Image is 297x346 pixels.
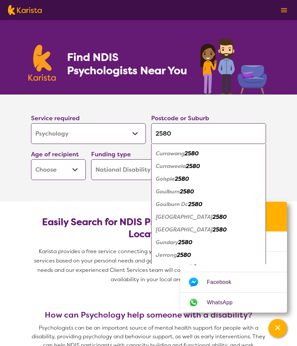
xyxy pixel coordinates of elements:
img: psychology [198,36,269,95]
span: Karista provides a free service connecting you with Psychologists and other disability services b... [34,248,264,274]
button: Channel Menu [268,319,287,338]
label: Funding type [91,150,131,158]
div: Currawang 2580 [155,147,263,160]
em: 2580 [185,150,199,157]
div: Goulburn Dc 2580 [155,198,263,211]
em: 2580 [177,251,191,258]
em: Jerrong [156,251,177,258]
em: Currawang [156,150,185,157]
img: menu [281,8,287,12]
label: Age of recipient [31,150,79,158]
em: 2580 [178,239,192,246]
div: Greenwich Park 2580 [155,223,263,236]
h3: How can Psychology help someone with a disability? [28,310,269,320]
div: Golspie 2580 [155,173,263,185]
div: Goulburn North 2580 [155,211,263,223]
em: 2580 [181,264,195,271]
em: [GEOGRAPHIC_DATA] [156,213,213,220]
div: Curraweela 2580 [155,160,263,173]
em: 2580 [186,163,200,170]
div: Jerrong 2580 [155,249,263,262]
em: Goulburn [156,188,180,195]
em: 2580 [188,201,202,208]
img: Karista logo [8,5,42,15]
img: Karista logo [28,45,56,81]
label: Postcode or Suburb [151,114,209,122]
a: Web link opens in a new tab. [180,293,287,313]
input: Type [151,123,266,144]
em: 2580 [175,175,189,182]
em: [GEOGRAPHIC_DATA] [156,226,213,233]
em: Kingsdale [156,264,181,271]
em: Goulburn Dc [156,201,188,208]
ul: Choose channel [180,231,287,313]
em: Curraweela [156,163,186,170]
em: 2580 [180,188,194,195]
h2: Easily Search for NDIS Psychologists by Need & Location [36,216,261,240]
h1: Find NDIS Psychologists Near You [67,50,191,77]
em: Chatsbury [156,137,183,144]
div: Goulburn 2580 [155,185,263,198]
span: WhatsApp [207,298,241,308]
em: 2580 [213,226,227,233]
div: Kingsdale 2580 [155,262,263,274]
label: Service required [31,114,80,122]
span: Facebook [207,277,239,287]
em: 2580 [213,213,227,220]
em: Gundary [156,239,178,246]
em: 2580 [183,137,197,144]
div: Gundary 2580 [155,236,263,249]
em: Golspie [156,175,175,182]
